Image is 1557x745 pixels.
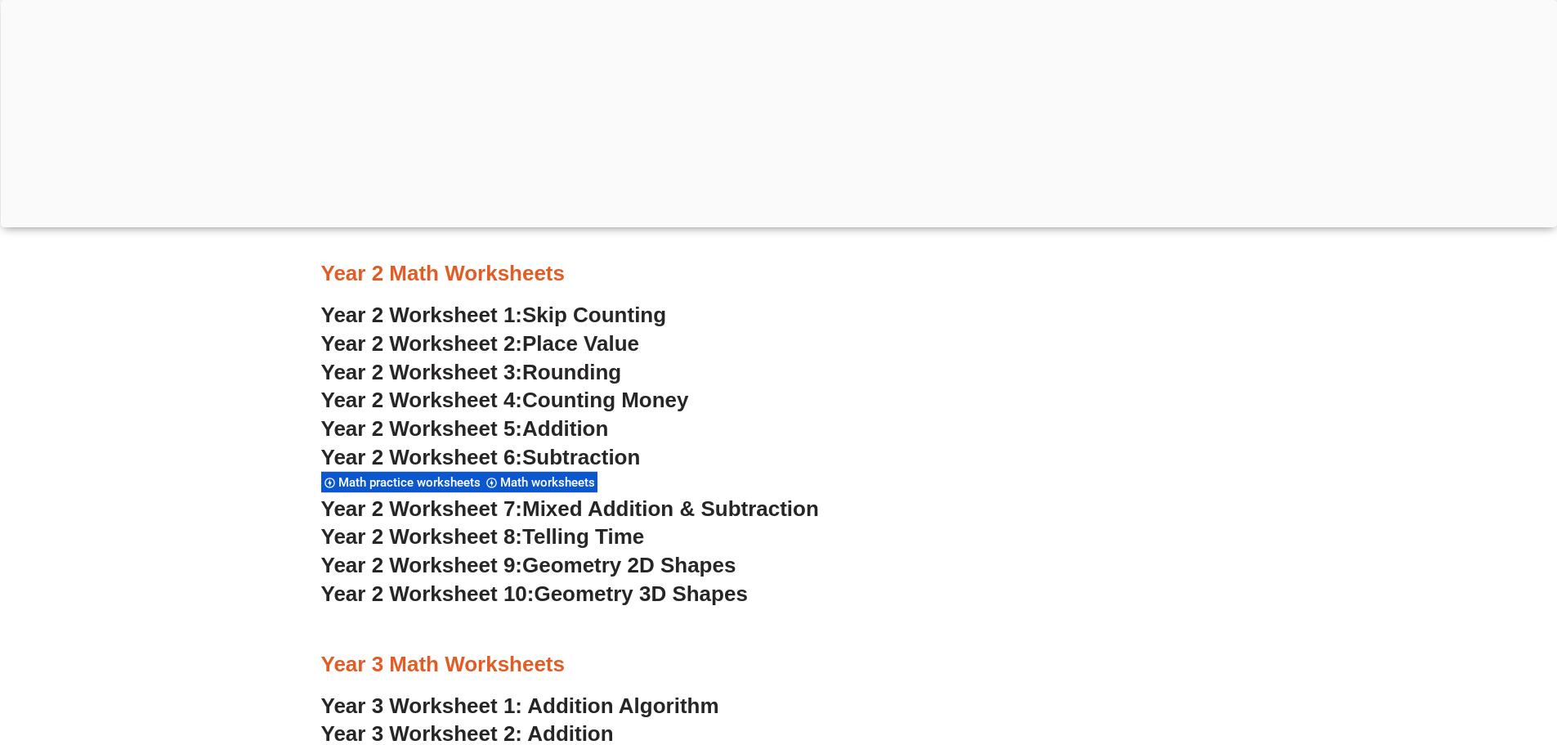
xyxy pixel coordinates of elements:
[522,360,621,384] span: Rounding
[321,445,641,469] a: Year 2 Worksheet 6:Subtraction
[321,360,622,384] a: Year 2 Worksheet 3:Rounding
[321,693,719,718] a: Year 3 Worksheet 1: Addition Algorithm
[321,445,523,469] span: Year 2 Worksheet 6:
[1285,560,1557,745] iframe: Chat Widget
[1285,560,1557,745] div: チャットウィジェット
[522,331,639,356] span: Place Value
[321,260,1237,288] h3: Year 2 Math Worksheets
[321,360,523,384] span: Year 2 Worksheet 3:
[483,471,597,493] div: Math worksheets
[522,416,608,441] span: Addition
[321,496,819,521] a: Year 2 Worksheet 7:Mixed Addition & Subtraction
[522,445,640,469] span: Subtraction
[321,651,1237,679] h3: Year 3 Math Worksheets
[321,388,523,412] span: Year 2 Worksheet 4:
[522,303,666,327] span: Skip Counting
[522,496,819,521] span: Mixed Addition & Subtraction
[321,524,645,549] a: Year 2 Worksheet 8:Telling Time
[321,303,523,327] span: Year 2 Worksheet 1:
[321,581,748,606] a: Year 2 Worksheet 10:Geometry 3D Shapes
[500,475,600,490] span: Math worksheets
[321,388,689,412] a: Year 2 Worksheet 4:Counting Money
[522,553,736,577] span: Geometry 2D Shapes
[338,475,485,490] span: Math practice worksheets
[321,471,483,493] div: Math practice worksheets
[321,496,523,521] span: Year 2 Worksheet 7:
[321,553,523,577] span: Year 2 Worksheet 9:
[321,553,736,577] a: Year 2 Worksheet 9:Geometry 2D Shapes
[321,581,535,606] span: Year 2 Worksheet 10:
[321,331,640,356] a: Year 2 Worksheet 2:Place Value
[534,581,747,606] span: Geometry 3D Shapes
[321,416,523,441] span: Year 2 Worksheet 5:
[321,331,523,356] span: Year 2 Worksheet 2:
[522,388,689,412] span: Counting Money
[321,524,523,549] span: Year 2 Worksheet 8:
[321,416,609,441] a: Year 2 Worksheet 5:Addition
[321,303,667,327] a: Year 2 Worksheet 1:Skip Counting
[522,524,644,549] span: Telling Time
